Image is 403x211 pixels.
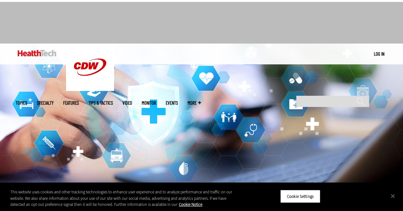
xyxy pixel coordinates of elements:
[188,101,201,105] span: More
[37,101,54,105] span: Specialty
[179,202,202,207] a: More information about your privacy
[85,8,318,37] iframe: advertisement
[18,50,56,56] img: Home
[280,190,320,203] button: Cookie Settings
[386,189,400,203] button: Close
[63,101,79,105] a: Features
[374,51,384,57] div: User menu
[166,101,178,105] a: Events
[16,101,27,105] span: Topics
[374,51,384,57] a: Log in
[10,189,242,208] div: This website uses cookies and other tracking technologies to enhance user experience and to analy...
[142,101,156,105] a: MonITor
[66,86,114,93] a: CDW
[122,101,132,105] a: Video
[66,44,114,91] img: Home
[88,101,113,105] a: Tips & Tactics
